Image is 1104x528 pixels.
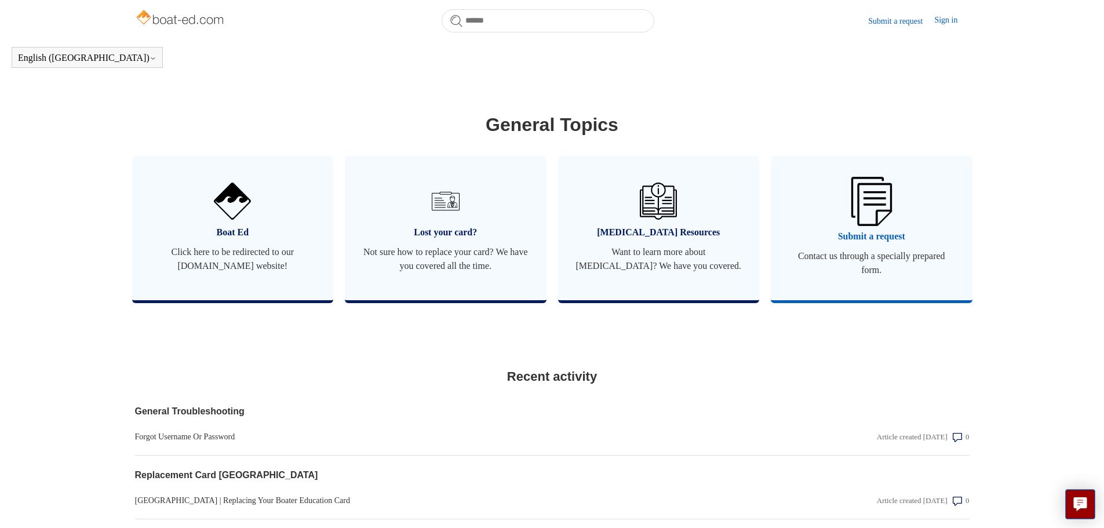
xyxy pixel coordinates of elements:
[135,468,719,482] a: Replacement Card [GEOGRAPHIC_DATA]
[362,245,529,273] span: Not sure how to replace your card? We have you covered all the time.
[788,249,955,277] span: Contact us through a specially prepared form.
[362,225,529,239] span: Lost your card?
[150,245,316,273] span: Click here to be redirected to our [DOMAIN_NAME] website!
[345,156,546,300] a: Lost your card? Not sure how to replace your card? We have you covered all the time.
[771,156,972,300] a: Submit a request Contact us through a specially prepared form.
[214,183,251,220] img: 01HZPCYVNCVF44JPJQE4DN11EA
[640,183,677,220] img: 01HZPCYVZMCNPYXCC0DPA2R54M
[934,14,969,28] a: Sign in
[851,177,892,225] img: 01HZPCYW3NK71669VZTW7XY4G9
[132,156,334,300] a: Boat Ed Click here to be redirected to our [DOMAIN_NAME] website!
[558,156,760,300] a: [MEDICAL_DATA] Resources Want to learn more about [MEDICAL_DATA]? We have you covered.
[575,225,742,239] span: [MEDICAL_DATA] Resources
[877,431,948,443] div: Article created [DATE]
[868,15,934,27] a: Submit a request
[18,53,156,63] button: English ([GEOGRAPHIC_DATA])
[135,111,970,139] h1: General Topics
[575,245,742,273] span: Want to learn more about [MEDICAL_DATA]? We have you covered.
[135,494,719,507] a: [GEOGRAPHIC_DATA] | Replacing Your Boater Education Card
[135,367,970,386] h2: Recent activity
[788,230,955,243] span: Submit a request
[135,7,227,30] img: Boat-Ed Help Center home page
[1065,489,1095,519] button: Live chat
[135,431,719,443] a: Forgot Username Or Password
[150,225,316,239] span: Boat Ed
[135,405,719,418] a: General Troubleshooting
[427,183,464,220] img: 01HZPCYVT14CG9T703FEE4SFXC
[442,9,654,32] input: Search
[877,495,948,507] div: Article created [DATE]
